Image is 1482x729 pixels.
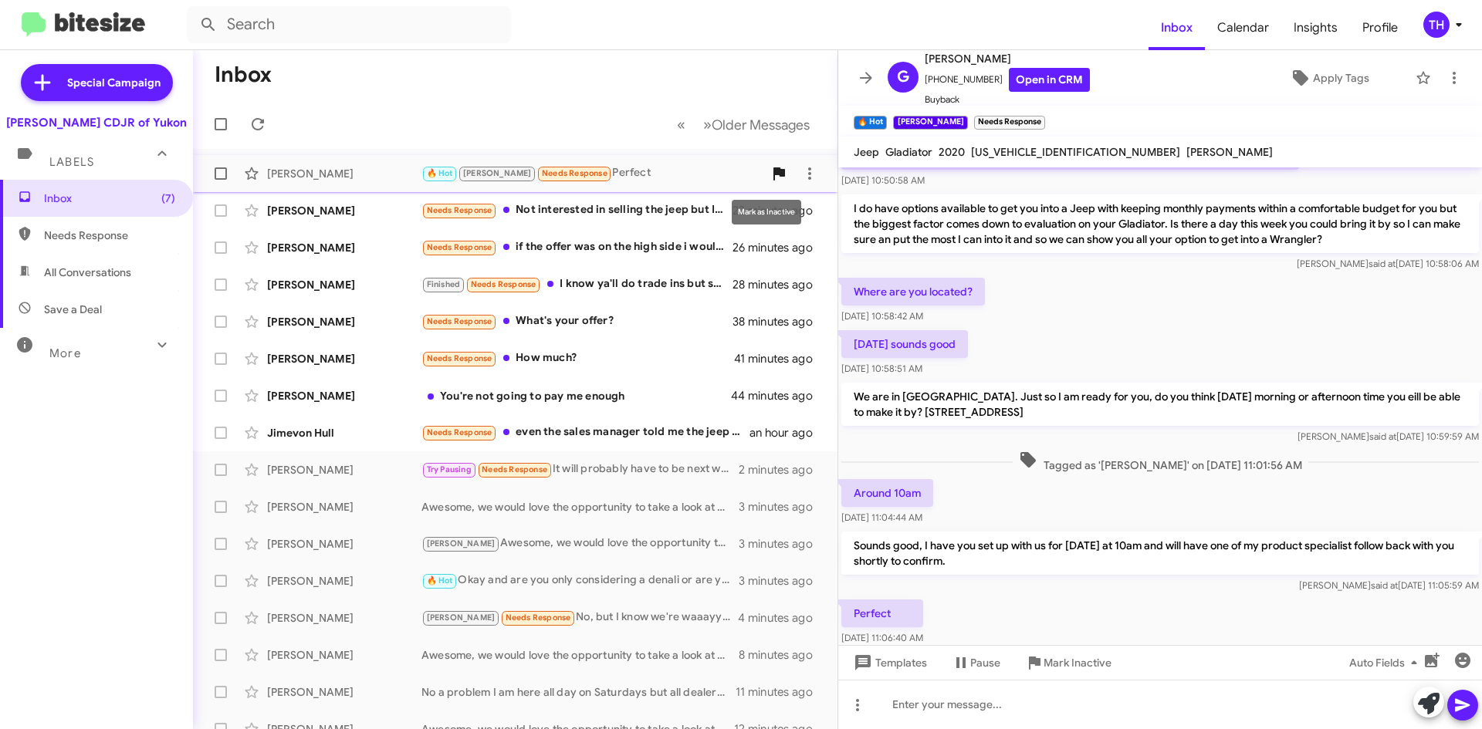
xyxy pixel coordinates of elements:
div: [PERSON_NAME] [267,647,421,663]
span: Templates [851,649,927,677]
a: Special Campaign [21,64,173,101]
div: No a problem I am here all day on Saturdays but all dealerships will be closed [DATE]. Do you thi... [421,684,736,700]
div: Not interested in selling the jeep but I have a 2014 Chevy 1500 I'm looking to upgrade from [421,201,733,219]
input: Search [187,6,511,43]
span: « [677,115,685,134]
div: How much? [421,349,734,367]
div: [PERSON_NAME] [267,277,421,292]
span: said at [1369,258,1396,269]
p: We are in [GEOGRAPHIC_DATA]. Just so I am ready for you, do you think [DATE] morning or afternoon... [841,383,1479,426]
span: 🔥 Hot [427,575,453,586]
span: Tagged as '[PERSON_NAME]' on [DATE] 11:01:56 AM [1013,451,1308,473]
span: Buyback [925,92,1090,107]
div: [PERSON_NAME] [267,610,421,626]
div: [PERSON_NAME] [267,388,421,403]
span: Needs Response [427,316,492,326]
button: Apply Tags [1250,64,1408,92]
div: 44 minutes ago [733,388,825,403]
span: (7) [161,191,175,206]
span: Try Pausing [427,464,472,474]
span: Needs Response [482,464,547,474]
span: Needs Response [542,168,607,178]
span: Needs Response [427,427,492,437]
span: Needs Response [427,205,492,215]
span: 🔥 Hot [427,168,453,178]
div: [PERSON_NAME] [267,240,421,255]
div: 4 minutes ago [738,610,825,626]
span: More [49,346,81,360]
span: [DATE] 10:58:42 AM [841,310,923,322]
div: Awesome, we would love the opportunity to take a look at your vehicle and put a top dollar offer ... [421,499,739,515]
div: 26 minutes ago [733,240,825,255]
span: Needs Response [506,613,571,623]
span: [DATE] 10:50:58 AM [841,174,925,186]
span: Profile [1350,5,1410,50]
small: Needs Response [974,116,1045,130]
div: an hour ago [749,425,825,440]
span: G [897,65,909,89]
span: [PERSON_NAME] [1186,145,1273,159]
div: [PERSON_NAME] [267,351,421,366]
span: [DATE] 11:04:44 AM [841,511,922,523]
div: if the offer was on the high side i would be! [421,238,733,256]
p: Perfect [841,599,923,627]
p: [DATE] sounds good [841,330,968,358]
span: Pause [970,649,1000,677]
div: It will probably have to be next week. Maybe [DATE] if I get time [421,461,739,478]
span: [PERSON_NAME] [DATE] 10:58:06 AM [1297,258,1479,269]
div: Perfect [421,164,763,182]
span: Apply Tags [1313,64,1369,92]
p: I do have options available to get you into a Jeep with keeping monthly payments within a comfort... [841,194,1479,253]
button: Mark Inactive [1013,649,1124,677]
div: 38 minutes ago [733,314,825,329]
div: 3 minutes ago [739,573,825,589]
span: [DATE] 10:58:51 AM [841,363,922,374]
span: Auto Fields [1349,649,1423,677]
div: Jimevon Hull [267,425,421,440]
span: [PERSON_NAME] [DATE] 11:05:59 AM [1299,579,1479,591]
div: I know ya'll do trade ins but still on the fence about it. I have no money down but trade in. Wou... [421,275,733,293]
span: All Conversations [44,265,131,280]
span: [PERSON_NAME] [463,168,532,178]
div: [PERSON_NAME] [267,536,421,552]
div: 3 minutes ago [739,536,825,552]
h1: Inbox [215,62,272,87]
span: Needs Response [427,242,492,252]
span: Save a Deal [44,302,102,317]
div: [PERSON_NAME] [267,684,421,700]
div: [PERSON_NAME] [267,462,421,478]
span: [PERSON_NAME] [427,538,496,548]
span: said at [1369,430,1396,442]
button: TH [1410,12,1465,38]
div: even the sales manager told me the jeep was unsafe you gave me free oil changed ha! i won't even ... [421,424,749,441]
small: 🔥 Hot [854,116,887,130]
span: [PERSON_NAME] [DATE] 10:59:59 AM [1298,430,1479,442]
span: [PERSON_NAME] [427,613,496,623]
a: Inbox [1149,5,1205,50]
div: 11 minutes ago [736,684,825,700]
span: 2020 [939,145,965,159]
span: Labels [49,155,94,169]
span: [PHONE_NUMBER] [925,68,1090,92]
div: No, but I know we're waaayyy too far off to not be horribly upside down. It's valued at around $2... [421,609,738,626]
div: Awesome, we would love the opportunity to take a look at your vehicle and put a top dollar offer ... [421,535,739,552]
div: 28 minutes ago [733,277,825,292]
div: Okay and are you only considering a denali or are you open to SLT [421,572,739,589]
div: [PERSON_NAME] [267,573,421,589]
a: Insights [1281,5,1350,50]
div: Mark as Inactive [732,200,801,224]
div: 3 minutes ago [739,499,825,515]
span: Finished [427,279,461,289]
a: Open in CRM [1009,68,1090,92]
span: [DATE] 11:06:40 AM [841,632,923,643]
div: [PERSON_NAME] [267,499,421,515]
small: [PERSON_NAME] [893,116,967,130]
p: Around 10am [841,479,933,507]
button: Auto Fields [1337,649,1436,677]
span: » [703,115,712,134]
div: You're not going to pay me enough [421,388,733,403]
span: Special Campaign [67,75,161,90]
span: Needs Response [427,353,492,363]
div: [PERSON_NAME] [267,314,421,329]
